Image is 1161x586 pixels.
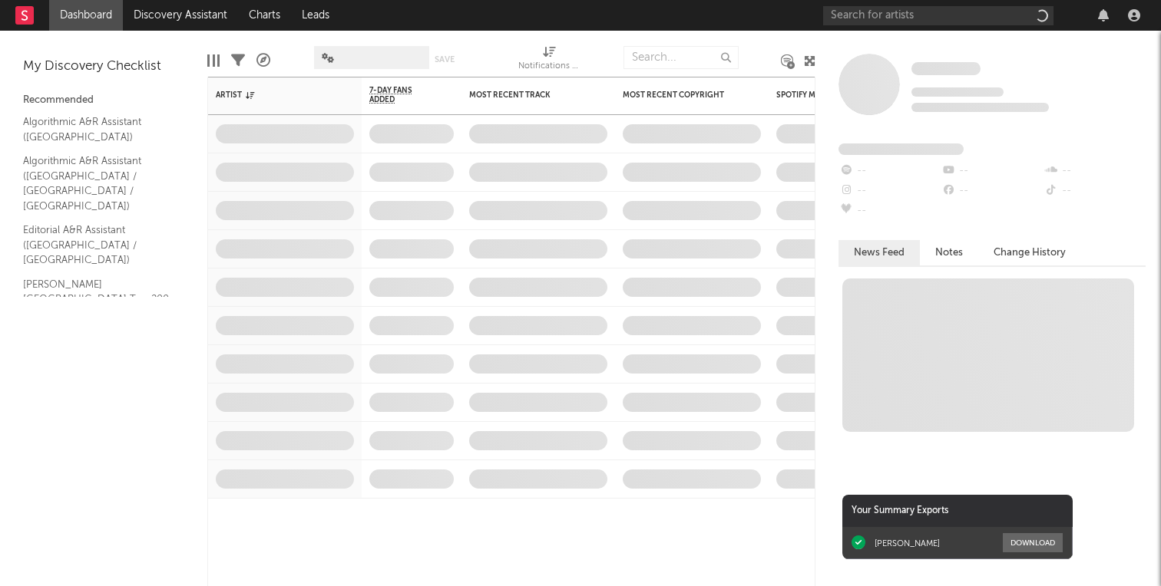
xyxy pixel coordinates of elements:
[941,181,1043,201] div: --
[369,86,431,104] span: 7-Day Fans Added
[823,6,1053,25] input: Search for artists
[776,91,891,100] div: Spotify Monthly Listeners
[518,38,580,83] div: Notifications (Artist)
[23,153,169,214] a: Algorithmic A&R Assistant ([GEOGRAPHIC_DATA] / [GEOGRAPHIC_DATA] / [GEOGRAPHIC_DATA])
[23,58,184,76] div: My Discovery Checklist
[911,61,981,77] a: Some Artist
[838,181,941,201] div: --
[1044,181,1146,201] div: --
[23,114,169,145] a: Algorithmic A&R Assistant ([GEOGRAPHIC_DATA])
[469,91,584,100] div: Most Recent Track
[435,55,455,64] button: Save
[518,58,580,76] div: Notifications (Artist)
[911,103,1049,112] span: 0 fans last week
[1003,533,1063,552] button: Download
[838,161,941,181] div: --
[216,91,331,100] div: Artist
[623,91,738,100] div: Most Recent Copyright
[256,38,270,83] div: A&R Pipeline
[1044,161,1146,181] div: --
[978,240,1081,265] button: Change History
[911,62,981,75] span: Some Artist
[842,495,1073,527] div: Your Summary Exports
[23,91,184,110] div: Recommended
[207,38,220,83] div: Edit Columns
[838,240,920,265] button: News Feed
[941,161,1043,181] div: --
[875,538,940,548] div: [PERSON_NAME]
[911,87,1004,97] span: Tracking Since: [DATE]
[623,46,739,69] input: Search...
[23,276,169,308] a: [PERSON_NAME] [GEOGRAPHIC_DATA] Top 200
[838,201,941,221] div: --
[231,38,245,83] div: Filters
[920,240,978,265] button: Notes
[838,143,964,155] span: Fans Added by Platform
[23,222,169,268] a: Editorial A&R Assistant ([GEOGRAPHIC_DATA] / [GEOGRAPHIC_DATA])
